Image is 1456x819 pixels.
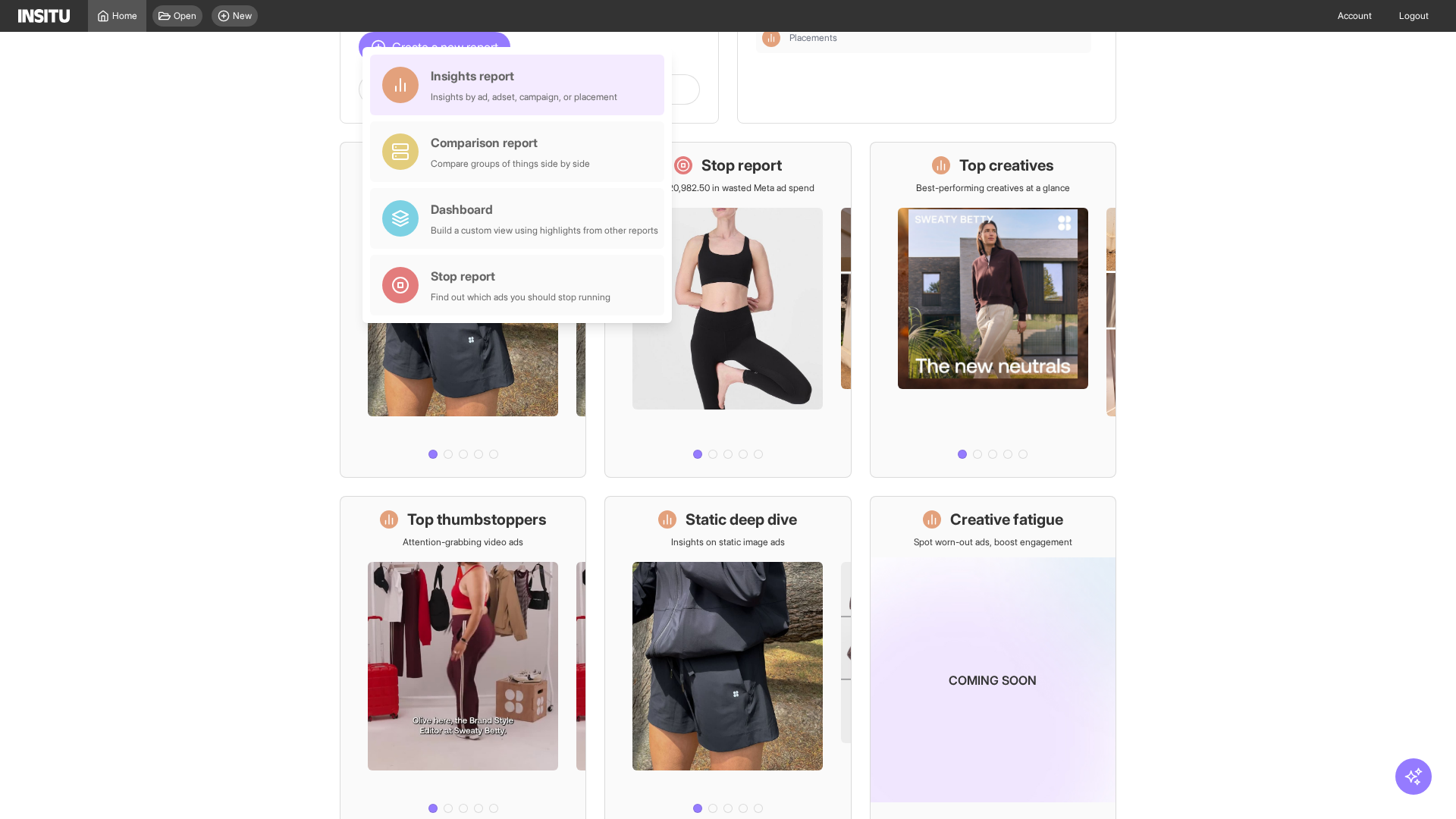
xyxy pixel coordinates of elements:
[431,291,610,303] div: Find out which ads you should stop running
[789,32,1085,44] span: Placements
[359,32,510,62] button: Create a new report
[789,32,837,44] span: Placements
[431,91,617,103] div: Insights by ad, adset, campaign, or placement
[431,224,658,237] div: Build a custom view using highlights from other reports
[686,509,797,530] h1: Static deep dive
[671,536,785,548] p: Insights on static image ads
[340,142,586,478] a: What's live nowSee all active ads instantly
[870,142,1116,478] a: Top creativesBest-performing creatives at a glance
[392,38,498,56] span: Create a new report
[174,10,196,22] span: Open
[431,67,617,85] div: Insights report
[233,10,252,22] span: New
[403,536,523,548] p: Attention-grabbing video ads
[701,155,782,176] h1: Stop report
[959,155,1054,176] h1: Top creatives
[604,142,851,478] a: Stop reportSave £20,982.50 in wasted Meta ad spend
[431,158,590,170] div: Compare groups of things side by side
[762,29,780,47] div: Insights
[431,200,658,218] div: Dashboard
[112,10,137,22] span: Home
[407,509,547,530] h1: Top thumbstoppers
[18,9,70,23] img: Logo
[916,182,1070,194] p: Best-performing creatives at a glance
[641,182,814,194] p: Save £20,982.50 in wasted Meta ad spend
[431,133,590,152] div: Comparison report
[431,267,610,285] div: Stop report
